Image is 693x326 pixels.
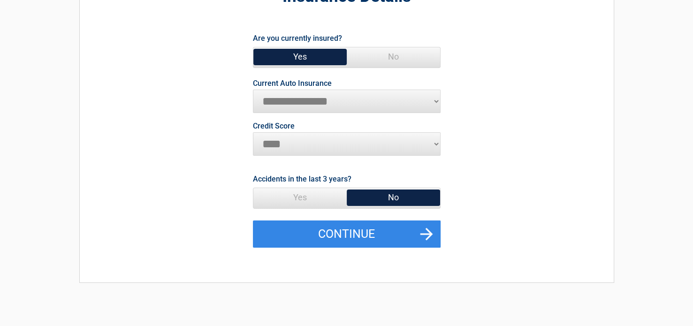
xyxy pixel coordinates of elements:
[253,32,342,45] label: Are you currently insured?
[253,47,347,66] span: Yes
[347,188,440,207] span: No
[253,220,441,248] button: Continue
[253,122,295,130] label: Credit Score
[253,80,332,87] label: Current Auto Insurance
[347,47,440,66] span: No
[253,188,347,207] span: Yes
[253,173,351,185] label: Accidents in the last 3 years?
